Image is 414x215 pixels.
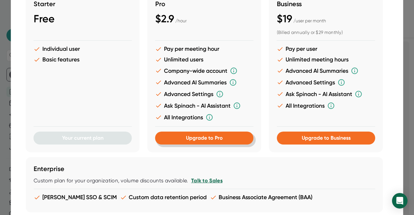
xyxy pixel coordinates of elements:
[186,135,223,141] span: Upgrade to Pro
[277,90,375,98] li: Ask Spinach - AI Assistant
[34,177,375,184] div: Custom plan for your organization, volume discounts available.
[155,132,254,145] button: Upgrade to Pro
[155,79,254,86] li: Advanced AI Summaries
[277,13,292,25] span: $19
[34,56,132,63] li: Basic features
[191,177,222,184] a: Talk to Sales
[155,67,254,75] li: Company-wide account
[34,13,55,25] span: Free
[34,132,132,145] button: Your current plan
[277,56,375,63] li: Unlimited meeting hours
[62,135,103,141] span: Your current plan
[155,102,254,110] li: Ask Spinach - AI Assistant
[155,113,254,121] li: All Integrations
[277,79,375,86] li: Advanced Settings
[175,18,187,23] span: / hour
[210,194,312,201] li: Business Associate Agreement (BAA)
[155,46,254,52] li: Pay per meeting hour
[277,132,375,145] button: Upgrade to Business
[277,46,375,52] li: Pay per user
[34,165,375,173] h3: Enterprise
[34,46,132,52] li: Individual user
[277,67,375,75] li: Advanced AI Summaries
[392,193,408,209] div: Open Intercom Messenger
[120,194,207,201] li: Custom data retention period
[155,90,254,98] li: Advanced Settings
[155,56,254,63] li: Unlimited users
[293,18,326,23] span: / user per month
[277,30,375,36] div: (Billed annually or $29 monthly)
[301,135,350,141] span: Upgrade to Business
[155,13,174,25] span: $2.9
[34,194,117,201] li: [PERSON_NAME] SSO & SCIM
[277,102,375,110] li: All Integrations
